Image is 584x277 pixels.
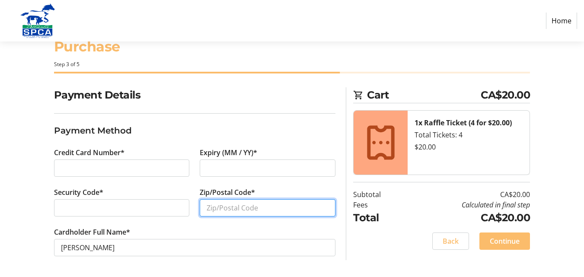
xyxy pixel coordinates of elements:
td: Total [353,210,404,226]
td: Subtotal [353,189,404,200]
label: Credit Card Number* [54,147,124,158]
td: Fees [353,200,404,210]
h2: Payment Details [54,87,336,103]
label: Zip/Postal Code* [200,187,255,197]
h1: Purchase [54,36,530,57]
button: Continue [479,232,530,250]
span: CA$20.00 [481,87,530,103]
td: Calculated in final step [404,200,530,210]
strong: 1x Raffle Ticket (4 for $20.00) [415,118,512,127]
label: Expiry (MM / YY)* [200,147,257,158]
iframe: Secure expiration date input frame [207,163,329,173]
div: Total Tickets: 4 [415,130,523,140]
div: $20.00 [415,142,523,152]
img: Alberta SPCA's Logo [7,3,68,38]
td: CA$20.00 [404,189,530,200]
span: Continue [490,236,520,246]
label: Security Code* [54,187,103,197]
input: Card Holder Name [54,239,336,256]
iframe: Secure card number input frame [61,163,183,173]
button: Back [432,232,469,250]
label: Cardholder Full Name* [54,227,130,237]
span: Cart [367,87,481,103]
iframe: Secure CVC input frame [61,203,183,213]
div: Step 3 of 5 [54,60,530,68]
a: Home [546,13,577,29]
input: Zip/Postal Code [200,199,335,217]
td: CA$20.00 [404,210,530,226]
span: Back [443,236,459,246]
h3: Payment Method [54,124,336,137]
